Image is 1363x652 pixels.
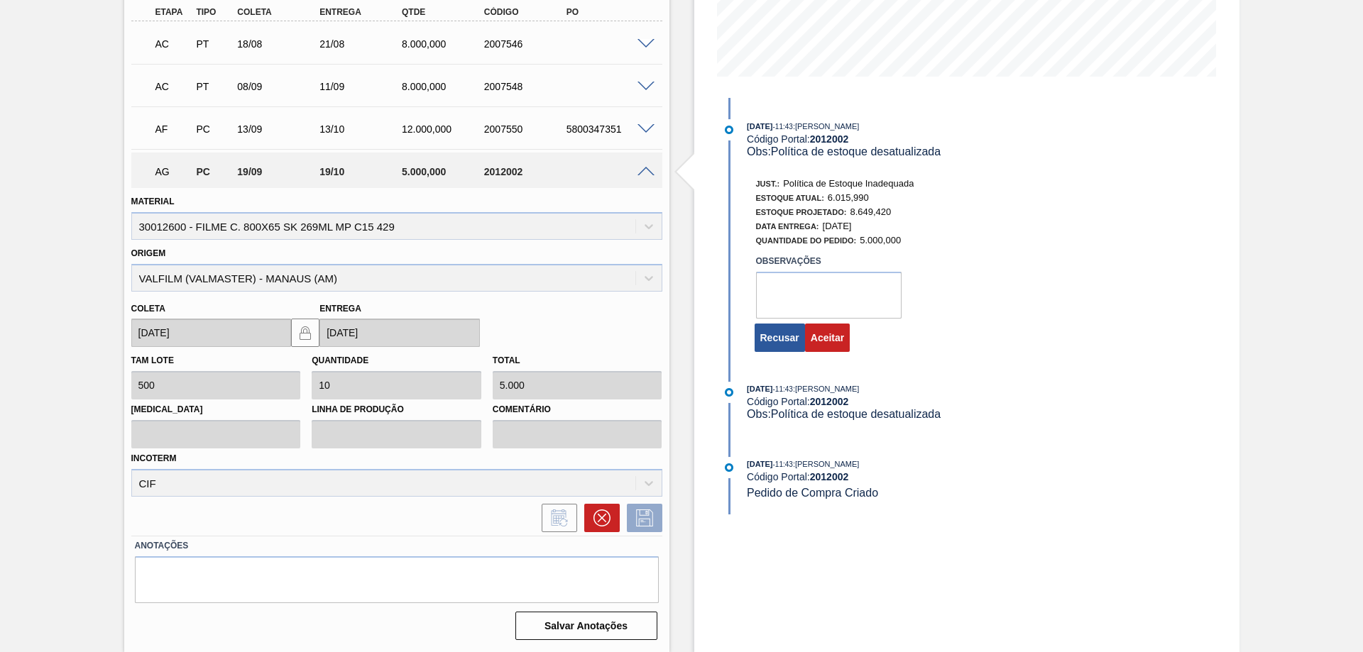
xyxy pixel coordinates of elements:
[756,208,847,216] span: Estoque Projetado:
[493,355,520,365] label: Total
[155,166,191,177] p: AG
[152,7,195,17] div: Etapa
[316,166,408,177] div: 19/10/2025
[755,324,805,352] button: Recusar
[131,453,177,463] label: Incoterm
[773,460,793,468] span: - 11:43
[747,385,772,393] span: [DATE]
[312,399,481,420] label: Linha de Produção
[297,324,314,341] img: locked
[481,123,573,135] div: 2007550
[810,133,849,145] strong: 2012002
[823,221,852,231] span: [DATE]
[192,7,235,17] div: Tipo
[747,408,941,420] span: Obs: Política de estoque desatualizada
[793,122,860,131] span: : [PERSON_NAME]
[860,235,901,245] span: 5.000,000
[192,81,235,92] div: Pedido de Transferência
[131,197,175,206] label: Material
[398,123,491,135] div: 12.000,000
[155,123,191,135] p: AF
[398,81,491,92] div: 8.000,000
[234,123,326,135] div: 13/09/2025
[312,355,368,365] label: Quantidade
[756,222,819,231] span: Data Entrega:
[192,38,235,50] div: Pedido de Transferência
[131,399,301,420] label: [MEDICAL_DATA]
[773,123,793,131] span: - 11:43
[481,38,573,50] div: 2007546
[155,81,191,92] p: AC
[747,460,772,468] span: [DATE]
[810,396,849,407] strong: 2012002
[135,536,659,556] label: Anotações
[234,81,326,92] div: 08/09/2025
[783,178,914,189] span: Política de Estoque Inadequada
[620,504,662,532] div: Salvar Pedido
[155,38,191,50] p: AC
[535,504,577,532] div: Informar alteração no pedido
[756,251,902,272] label: Observações
[319,319,480,347] input: dd/mm/yyyy
[481,7,573,17] div: Código
[291,319,319,347] button: locked
[152,114,195,145] div: Aguardando Faturamento
[316,81,408,92] div: 11/09/2025
[747,487,878,499] span: Pedido de Compra Criado
[316,7,408,17] div: Entrega
[725,126,733,134] img: atual
[316,38,408,50] div: 21/08/2025
[747,471,1084,482] div: Código Portal:
[577,504,620,532] div: Cancelar pedido
[398,38,491,50] div: 8.000,000
[515,612,657,640] button: Salvar Anotações
[316,123,408,135] div: 13/10/2025
[481,81,573,92] div: 2007548
[131,319,292,347] input: dd/mm/yyyy
[563,7,655,17] div: PO
[234,166,326,177] div: 19/09/2025
[756,194,824,202] span: Estoque Atual:
[319,304,361,314] label: Entrega
[234,38,326,50] div: 18/08/2025
[747,133,1084,145] div: Código Portal:
[398,166,491,177] div: 5.000,000
[747,396,1084,407] div: Código Portal:
[493,399,662,420] label: Comentário
[810,471,849,482] strong: 2012002
[756,236,857,245] span: Quantidade do Pedido:
[747,122,772,131] span: [DATE]
[398,7,491,17] div: Qtde
[131,355,174,365] label: Tam lote
[152,71,195,102] div: Aguardando Composição de Carga
[131,248,166,258] label: Origem
[192,166,235,177] div: Pedido de Compra
[793,460,860,468] span: : [PERSON_NAME]
[563,123,655,135] div: 5800347351
[725,463,733,472] img: atual
[725,388,733,397] img: atual
[481,166,573,177] div: 2012002
[192,123,235,135] div: Pedido de Compra
[756,179,780,188] span: Just.:
[773,385,793,393] span: - 11:43
[828,192,869,203] span: 6.015,990
[234,7,326,17] div: Coleta
[850,206,891,217] span: 8.649,420
[152,28,195,60] div: Aguardando Composição de Carga
[747,145,941,158] span: Obs: Política de estoque desatualizada
[152,156,195,187] div: Aguardando Aprovação do Gestor
[131,304,165,314] label: Coleta
[805,324,850,352] button: Aceitar
[793,385,860,393] span: : [PERSON_NAME]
